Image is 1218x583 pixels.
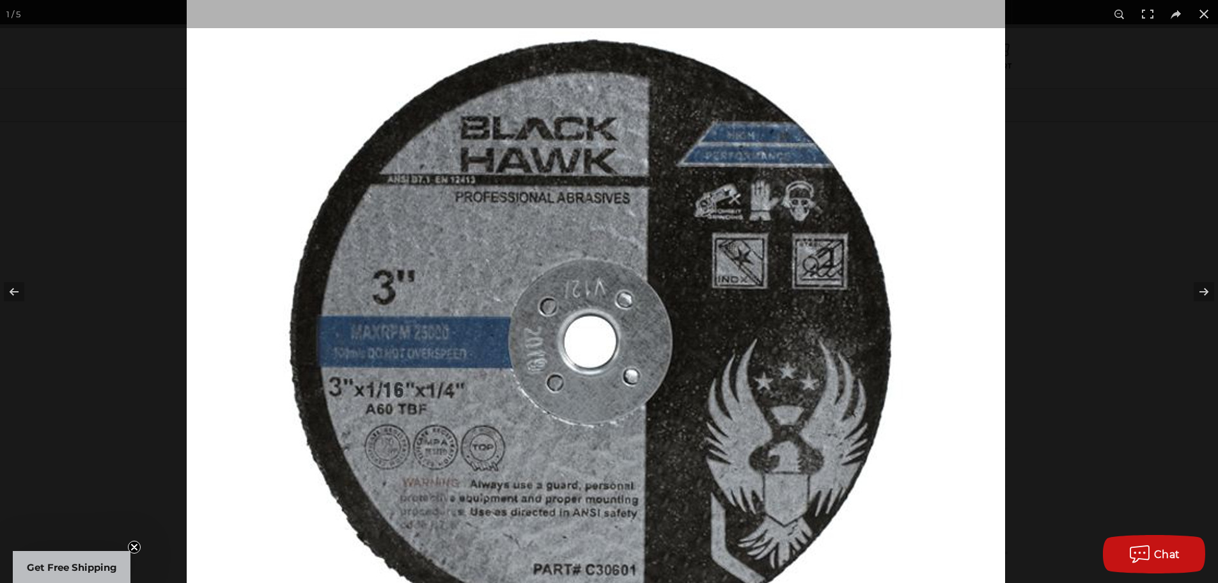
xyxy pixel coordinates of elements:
button: Chat [1103,535,1205,573]
button: Close teaser [128,541,141,554]
div: Get Free ShippingClose teaser [13,551,130,583]
button: Next (arrow right) [1173,260,1218,324]
span: Chat [1154,548,1180,561]
span: Get Free Shipping [27,561,117,573]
